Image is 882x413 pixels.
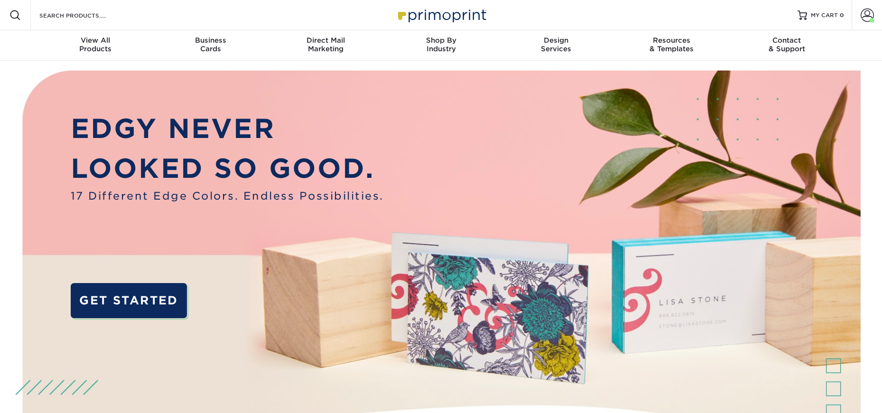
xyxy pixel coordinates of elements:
a: GET STARTED [71,283,187,318]
span: Direct Mail [268,36,383,45]
span: Business [153,36,268,45]
a: DesignServices [499,30,614,61]
a: BusinessCards [153,30,268,61]
span: Resources [614,36,729,45]
a: View AllProducts [38,30,153,61]
span: 0 [840,12,844,18]
span: Shop By [383,36,499,45]
p: LOOKED SO GOOD. [71,148,384,188]
span: Design [499,36,614,45]
div: & Templates [614,36,729,53]
div: Industry [383,36,499,53]
div: & Support [729,36,845,53]
span: 17 Different Edge Colors. Endless Possibilities. [71,188,384,204]
input: SEARCH PRODUCTS..... [38,9,131,21]
a: Resources& Templates [614,30,729,61]
img: Primoprint [394,5,489,25]
span: MY CART [811,11,838,19]
a: Shop ByIndustry [383,30,499,61]
span: View All [38,36,153,45]
div: Cards [153,36,268,53]
a: Contact& Support [729,30,845,61]
div: Marketing [268,36,383,53]
span: Contact [729,36,845,45]
div: Products [38,36,153,53]
div: Services [499,36,614,53]
a: Direct MailMarketing [268,30,383,61]
p: EDGY NEVER [71,109,384,148]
